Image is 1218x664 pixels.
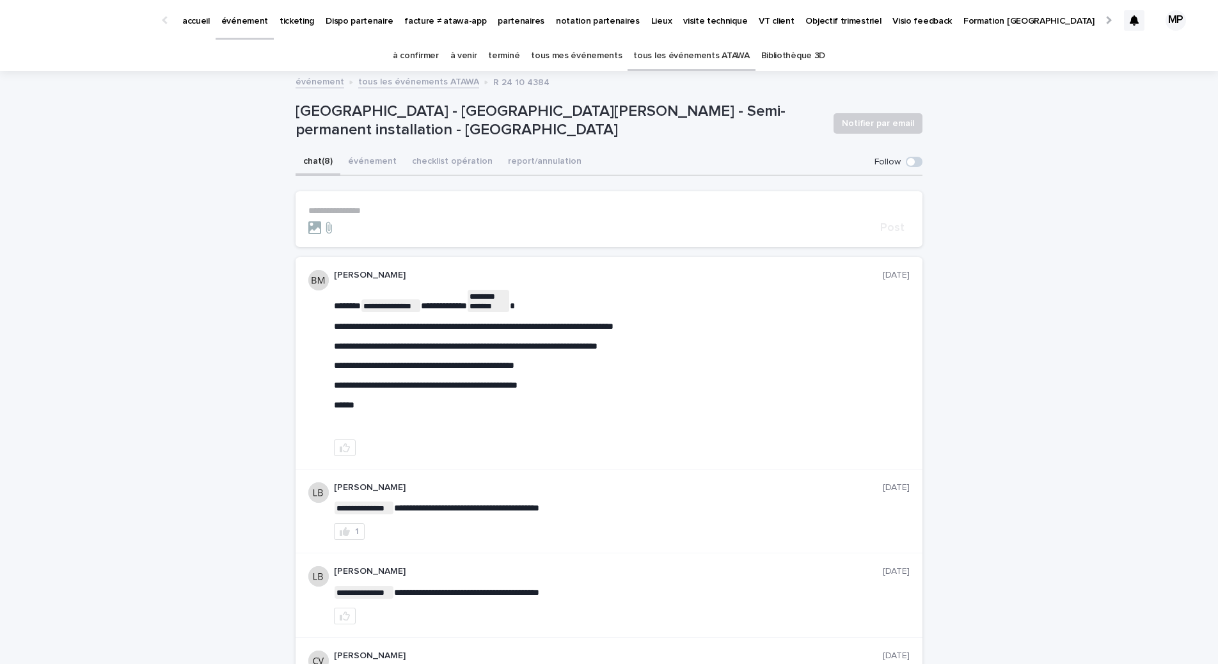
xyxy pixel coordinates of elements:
p: [DATE] [883,270,910,281]
div: MP [1166,10,1186,31]
button: like this post [334,439,356,456]
div: 1 [355,527,359,536]
button: chat (8) [296,149,340,176]
p: [PERSON_NAME] [334,651,883,661]
button: checklist opération [404,149,500,176]
button: Post [875,222,910,233]
a: à venir [450,41,477,71]
button: événement [340,149,404,176]
p: [DATE] [883,651,910,661]
a: tous les événements ATAWA [633,41,749,71]
p: [PERSON_NAME] [334,270,883,281]
a: à confirmer [393,41,439,71]
span: Notifier par email [842,117,914,130]
button: report/annulation [500,149,589,176]
a: Bibliothèque 3D [761,41,825,71]
p: [DATE] [883,566,910,577]
p: [GEOGRAPHIC_DATA] - [GEOGRAPHIC_DATA][PERSON_NAME] - Semi-permanent installation - [GEOGRAPHIC_DATA] [296,102,823,139]
img: Ls34BcGeRexTGTNfXpUC [26,8,150,33]
p: [PERSON_NAME] [334,566,883,577]
span: Post [880,222,905,233]
a: événement [296,74,344,88]
button: like this post [334,608,356,624]
p: R 24 10 4384 [493,74,550,88]
p: Follow [874,157,901,168]
a: tous mes événements [531,41,622,71]
a: tous les événements ATAWA [358,74,479,88]
p: [DATE] [883,482,910,493]
button: 1 [334,523,365,540]
button: Notifier par email [834,113,922,134]
a: terminé [488,41,519,71]
p: [PERSON_NAME] [334,482,883,493]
